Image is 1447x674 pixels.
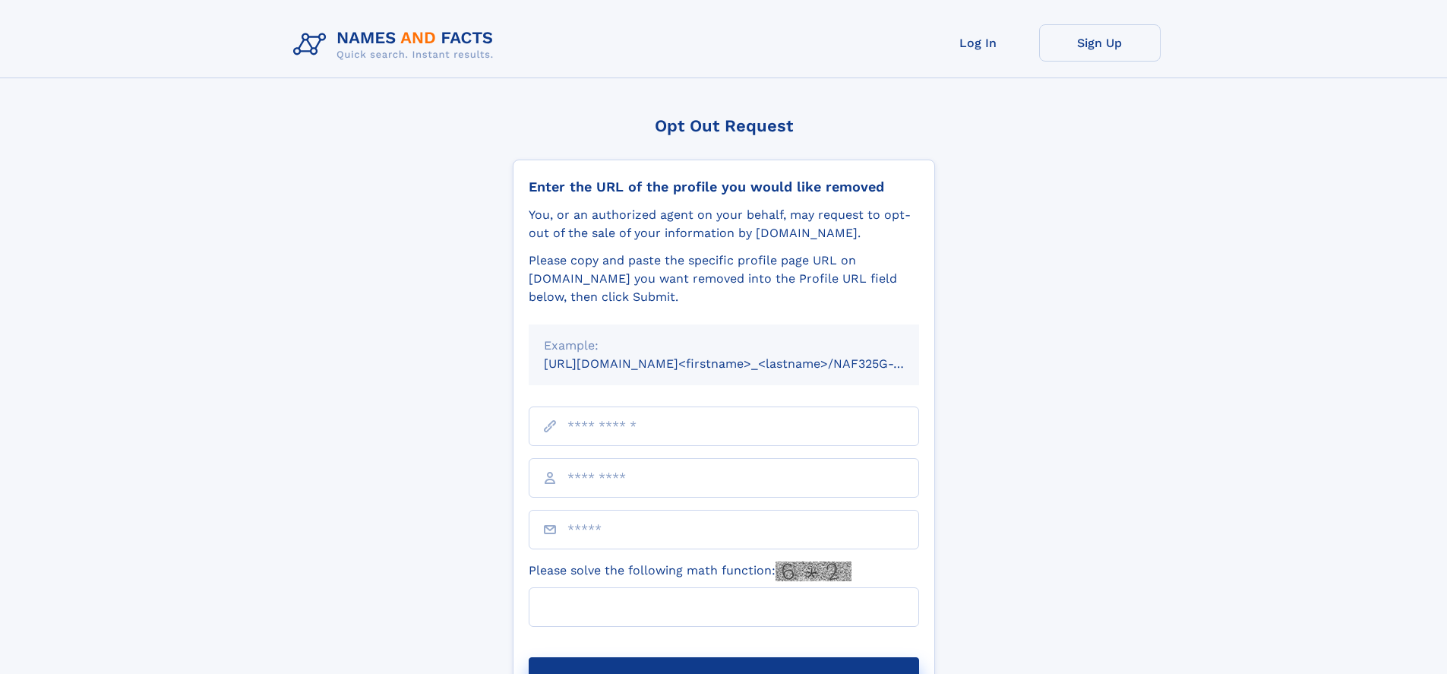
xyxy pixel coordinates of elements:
[918,24,1039,62] a: Log In
[529,206,919,242] div: You, or an authorized agent on your behalf, may request to opt-out of the sale of your informatio...
[544,337,904,355] div: Example:
[287,24,506,65] img: Logo Names and Facts
[1039,24,1161,62] a: Sign Up
[544,356,948,371] small: [URL][DOMAIN_NAME]<firstname>_<lastname>/NAF325G-xxxxxxxx
[513,116,935,135] div: Opt Out Request
[529,252,919,306] div: Please copy and paste the specific profile page URL on [DOMAIN_NAME] you want removed into the Pr...
[529,562,851,581] label: Please solve the following math function:
[529,179,919,195] div: Enter the URL of the profile you would like removed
